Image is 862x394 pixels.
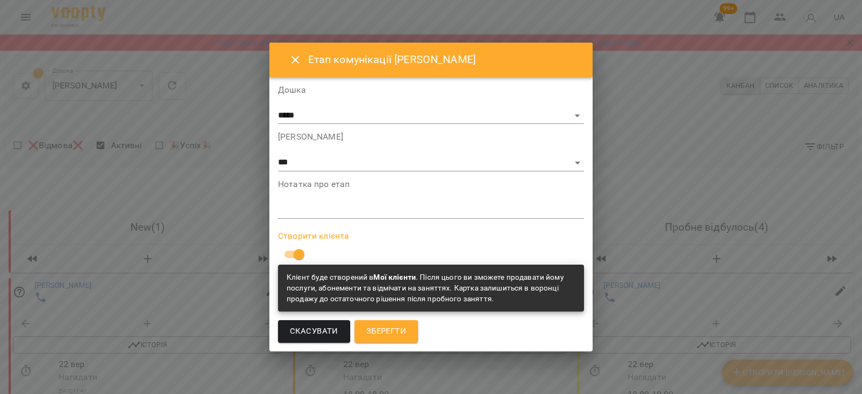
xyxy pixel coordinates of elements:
[308,51,580,68] h6: Етап комунікації [PERSON_NAME]
[354,320,418,343] button: Зберегти
[290,324,338,338] span: Скасувати
[278,86,584,94] label: Дошка
[287,273,564,302] span: Клієнт буде створений в . Після цього ви зможете продавати йому послуги, абонементи та відмічати ...
[282,47,308,73] button: Close
[366,324,406,338] span: Зберегти
[373,273,416,281] b: Мої клієнти
[278,320,350,343] button: Скасувати
[278,133,584,141] label: [PERSON_NAME]
[278,232,584,240] label: Створити клієнта
[278,180,584,189] label: Нотатка про етап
